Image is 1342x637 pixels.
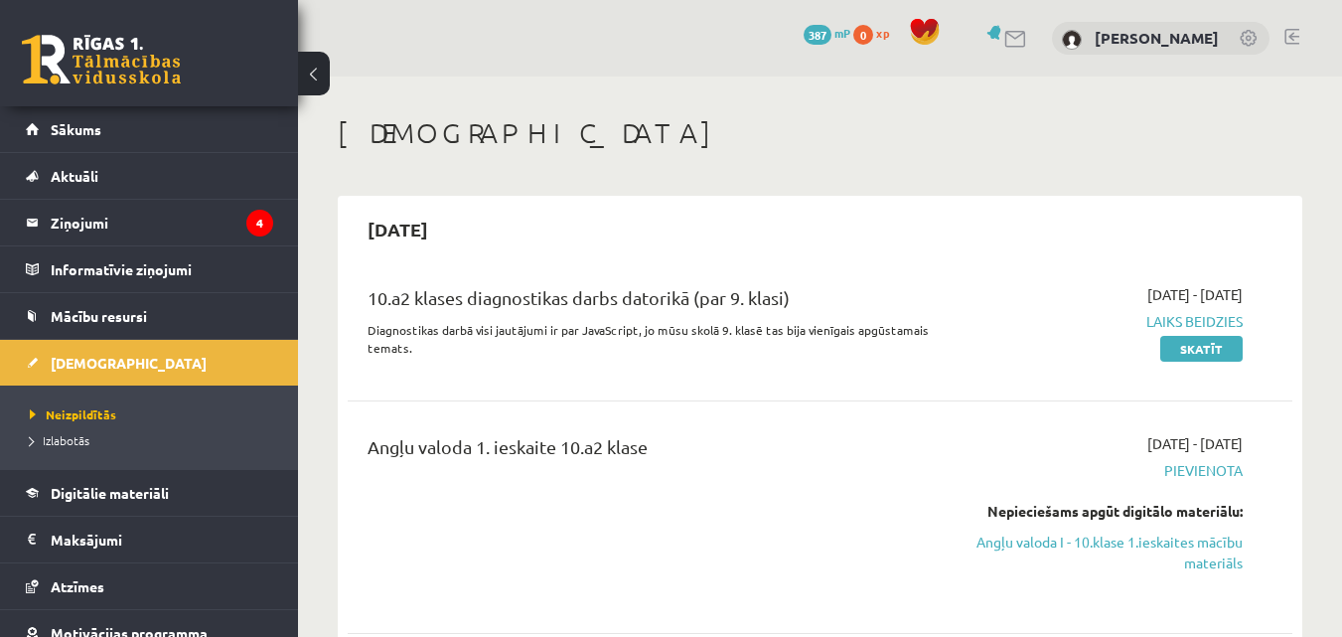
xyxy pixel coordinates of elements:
[970,532,1243,573] a: Angļu valoda I - 10.klase 1.ieskaites mācību materiāls
[970,501,1243,522] div: Nepieciešams apgūt digitālo materiālu:
[26,106,273,152] a: Sākums
[853,25,899,41] a: 0 xp
[970,460,1243,481] span: Pievienota
[26,200,273,245] a: Ziņojumi4
[51,577,104,595] span: Atzīmes
[26,293,273,339] a: Mācību resursi
[368,321,941,357] p: Diagnostikas darbā visi jautājumi ir par JavaScript, jo mūsu skolā 9. klasē tas bija vienīgais ap...
[51,246,273,292] legend: Informatīvie ziņojumi
[26,340,273,386] a: [DEMOGRAPHIC_DATA]
[368,433,941,470] div: Angļu valoda 1. ieskaite 10.a2 klase
[22,35,181,84] a: Rīgas 1. Tālmācības vidusskola
[26,517,273,562] a: Maksājumi
[246,210,273,237] i: 4
[876,25,889,41] span: xp
[853,25,873,45] span: 0
[834,25,850,41] span: mP
[1062,30,1082,50] img: Lolita Stepanova
[804,25,850,41] a: 387 mP
[51,307,147,325] span: Mācību resursi
[51,517,273,562] legend: Maksājumi
[51,200,273,245] legend: Ziņojumi
[1147,284,1243,305] span: [DATE] - [DATE]
[51,484,169,502] span: Digitālie materiāli
[30,405,278,423] a: Neizpildītās
[368,284,941,321] div: 10.a2 klases diagnostikas darbs datorikā (par 9. klasi)
[30,406,116,422] span: Neizpildītās
[30,432,89,448] span: Izlabotās
[51,120,101,138] span: Sākums
[26,153,273,199] a: Aktuāli
[338,116,1302,150] h1: [DEMOGRAPHIC_DATA]
[26,470,273,516] a: Digitālie materiāli
[1095,28,1219,48] a: [PERSON_NAME]
[348,206,448,252] h2: [DATE]
[1147,433,1243,454] span: [DATE] - [DATE]
[970,311,1243,332] span: Laiks beidzies
[26,246,273,292] a: Informatīvie ziņojumi
[26,563,273,609] a: Atzīmes
[804,25,831,45] span: 387
[51,354,207,372] span: [DEMOGRAPHIC_DATA]
[30,431,278,449] a: Izlabotās
[51,167,98,185] span: Aktuāli
[1160,336,1243,362] a: Skatīt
